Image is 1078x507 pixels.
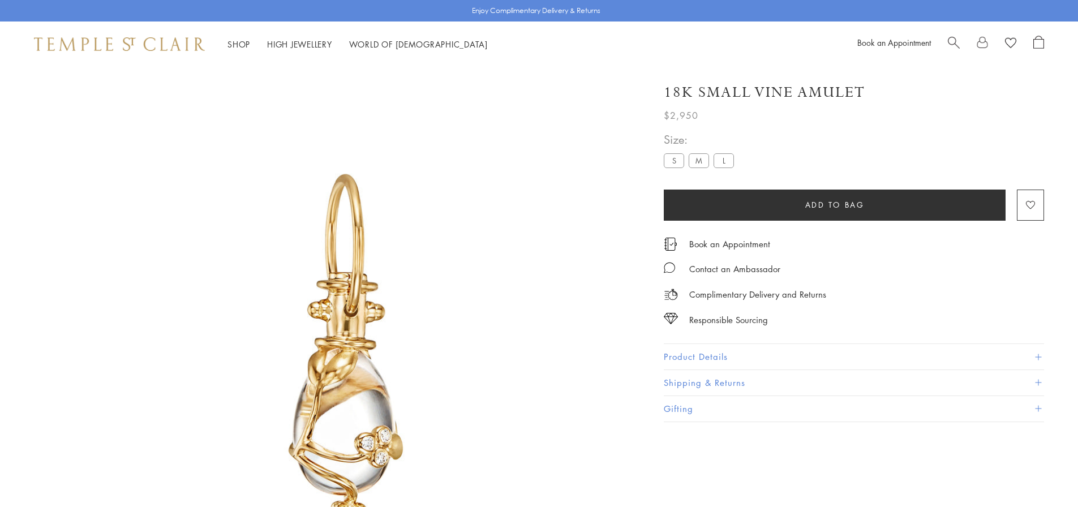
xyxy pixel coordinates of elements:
img: MessageIcon-01_2.svg [664,262,675,273]
img: icon_sourcing.svg [664,313,678,324]
label: S [664,153,684,167]
a: Search [948,36,960,53]
h1: 18K Small Vine Amulet [664,83,865,102]
img: icon_appointment.svg [664,238,677,251]
a: Book an Appointment [689,238,770,250]
nav: Main navigation [227,37,488,51]
span: $2,950 [664,108,698,123]
span: Size: [664,130,738,149]
a: Open Shopping Bag [1033,36,1044,53]
div: Contact an Ambassador [689,262,780,276]
button: Gifting [664,396,1044,422]
p: Complimentary Delivery and Returns [689,287,826,302]
button: Shipping & Returns [664,370,1044,396]
label: M [689,153,709,167]
label: L [714,153,734,167]
span: Add to bag [805,199,865,211]
p: Enjoy Complimentary Delivery & Returns [472,5,600,16]
div: Responsible Sourcing [689,313,768,327]
iframe: Gorgias live chat messenger [1021,454,1067,496]
img: icon_delivery.svg [664,287,678,302]
button: Product Details [664,344,1044,369]
button: Add to bag [664,190,1006,221]
a: View Wishlist [1005,36,1016,53]
img: Temple St. Clair [34,37,205,51]
a: Book an Appointment [857,37,931,48]
a: World of [DEMOGRAPHIC_DATA]World of [DEMOGRAPHIC_DATA] [349,38,488,50]
a: High JewelleryHigh Jewellery [267,38,332,50]
a: ShopShop [227,38,250,50]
